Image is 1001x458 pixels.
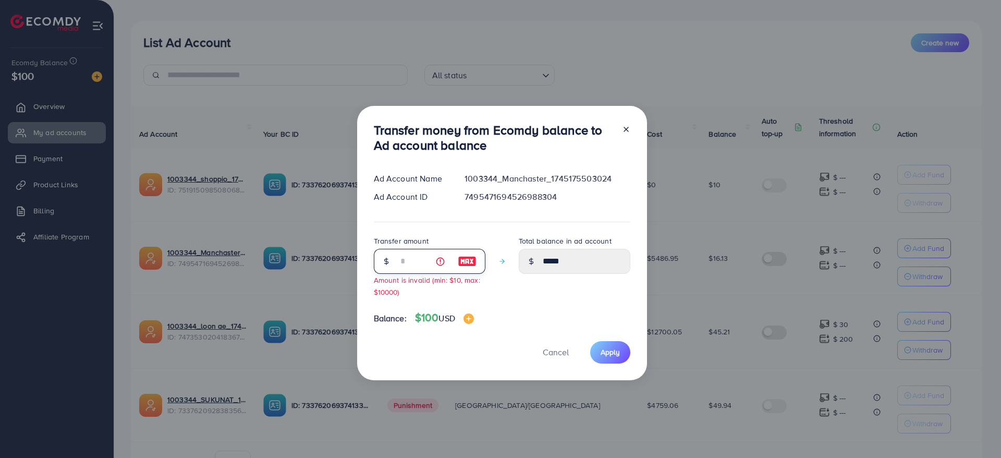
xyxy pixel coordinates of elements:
[374,236,429,246] label: Transfer amount
[590,341,630,364] button: Apply
[365,173,457,185] div: Ad Account Name
[456,173,638,185] div: 1003344_Manchaster_1745175503024
[374,275,480,297] small: Amount is invalid (min: $10, max: $10000)
[365,191,457,203] div: Ad Account ID
[530,341,582,364] button: Cancel
[463,314,474,324] img: image
[957,411,993,450] iframe: Chat
[438,312,455,324] span: USD
[601,347,620,357] span: Apply
[519,236,612,246] label: Total balance in ad account
[415,311,474,324] h4: $100
[543,346,569,358] span: Cancel
[456,191,638,203] div: 7495471694526988304
[374,312,407,324] span: Balance:
[374,123,614,153] h3: Transfer money from Ecomdy balance to Ad account balance
[458,255,477,268] img: image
